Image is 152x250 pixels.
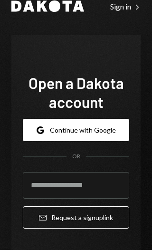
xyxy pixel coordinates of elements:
[110,1,141,11] a: Sign in
[110,2,141,11] div: Sign in
[23,206,129,229] button: Request a signuplink
[23,119,129,141] button: Continue with Google
[23,73,129,111] h1: Open a Dakota account
[72,153,80,161] div: OR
